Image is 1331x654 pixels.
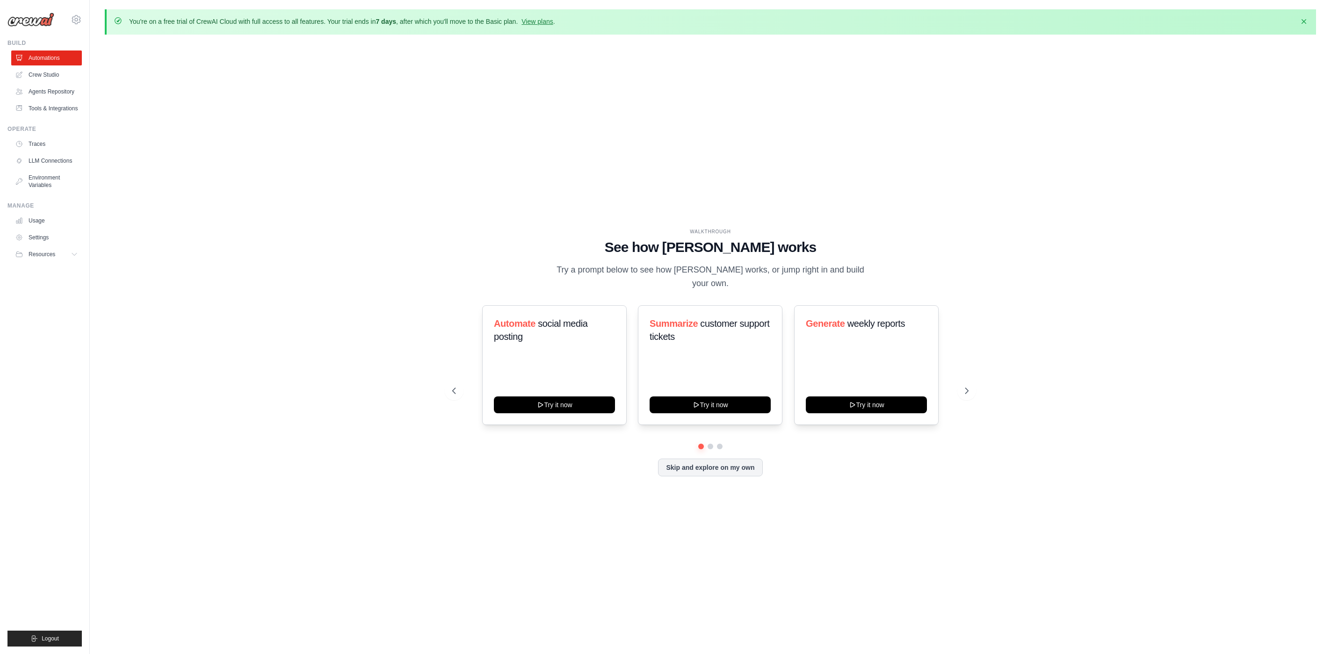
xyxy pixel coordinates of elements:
[11,247,82,262] button: Resources
[11,213,82,228] a: Usage
[11,153,82,168] a: LLM Connections
[11,50,82,65] a: Automations
[650,318,698,329] span: Summarize
[7,39,82,47] div: Build
[7,125,82,133] div: Operate
[7,202,82,209] div: Manage
[11,84,82,99] a: Agents Repository
[521,18,553,25] a: View plans
[494,318,588,342] span: social media posting
[452,228,969,235] div: WALKTHROUGH
[806,396,927,413] button: Try it now
[650,318,769,342] span: customer support tickets
[650,396,771,413] button: Try it now
[376,18,396,25] strong: 7 days
[658,459,762,476] button: Skip and explore on my own
[29,251,55,258] span: Resources
[11,230,82,245] a: Settings
[494,318,535,329] span: Automate
[11,137,82,151] a: Traces
[847,318,904,329] span: weekly reports
[806,318,845,329] span: Generate
[129,17,555,26] p: You're on a free trial of CrewAI Cloud with full access to all features. Your trial ends in , aft...
[11,67,82,82] a: Crew Studio
[11,170,82,193] a: Environment Variables
[11,101,82,116] a: Tools & Integrations
[7,631,82,647] button: Logout
[553,263,868,291] p: Try a prompt below to see how [PERSON_NAME] works, or jump right in and build your own.
[452,239,969,256] h1: See how [PERSON_NAME] works
[7,13,54,27] img: Logo
[42,635,59,642] span: Logout
[494,396,615,413] button: Try it now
